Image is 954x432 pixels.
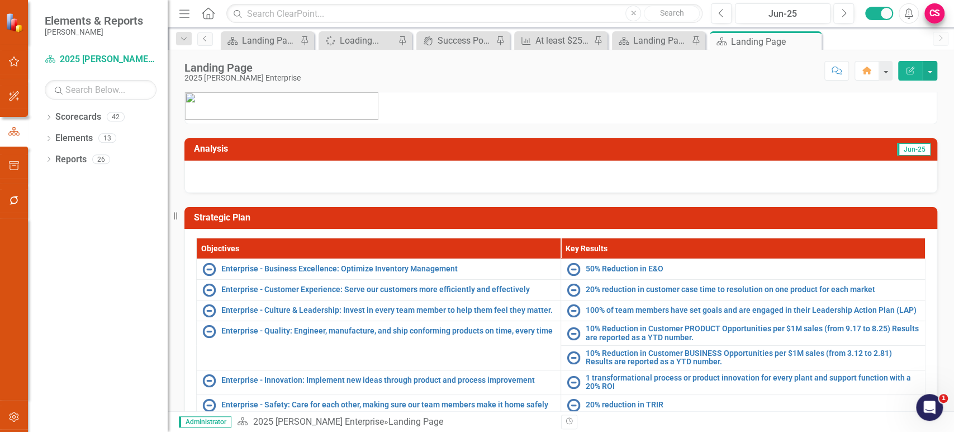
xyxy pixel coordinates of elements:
a: 2025 [PERSON_NAME] Enterprise [45,53,156,66]
small: [PERSON_NAME] [45,27,143,36]
a: 100% of team members have set goals and are engaged in their Leadership Action Plan (LAP) [586,306,919,314]
a: Scorecards [55,111,101,124]
td: Double-Click to Edit Right Click for Context Menu [561,370,925,395]
span: Elements & Reports [45,14,143,27]
a: 2025 [PERSON_NAME] Enterprise [253,416,383,427]
td: Double-Click to Edit Right Click for Context Menu [561,280,925,300]
td: Double-Click to Edit Right Click for Context Menu [561,395,925,415]
input: Search Below... [45,80,156,100]
img: Not Started [567,262,580,276]
div: 42 [107,112,125,122]
a: 20% reduction in TRIR [586,401,919,409]
div: Landing Page [184,62,301,74]
td: Double-Click to Edit Right Click for Context Menu [561,300,925,321]
button: CS [924,3,944,24]
td: Double-Click to Edit Right Click for Context Menu [197,370,561,395]
a: 10% Reduction in Customer PRODUCT Opportunities per $1M sales (from 9.17 to 8.25) Results are rep... [586,325,919,342]
span: Search [660,8,684,17]
img: Not Started [567,283,580,297]
img: Not Started [567,375,580,389]
div: 13 [98,134,116,143]
div: 2025 [PERSON_NAME] Enterprise [184,74,301,82]
div: Landing Page [633,34,689,48]
td: Double-Click to Edit Right Click for Context Menu [197,321,561,370]
a: Landing Page [224,34,297,48]
div: Landing Page [242,34,297,48]
a: Enterprise - Safety: Care for each other, making sure our team members make it home safely [221,401,555,409]
span: Jun-25 [897,143,931,156]
img: Not Started [202,262,216,276]
a: 20% reduction in customer case time to resolution on one product for each market [586,285,919,294]
td: Double-Click to Edit Right Click for Context Menu [561,345,925,370]
a: Enterprise - Quality: Engineer, manufacture, and ship conforming products on time, every time [221,327,555,335]
h3: Analysis [194,144,560,154]
div: » [237,416,552,429]
span: Administrator [179,416,231,428]
a: 10% Reduction in Customer BUSINESS Opportunities per $1M sales (from 3.12 to 2.81) Results are re... [586,349,919,367]
td: Double-Click to Edit Right Click for Context Menu [197,395,561,415]
td: Double-Click to Edit Right Click for Context Menu [197,280,561,300]
img: Not Started [202,374,216,387]
div: Loading... [340,34,395,48]
span: 1 [939,394,948,403]
h3: Strategic Plan [194,213,932,223]
a: Elements [55,132,93,145]
div: Landing Page [388,416,443,427]
button: Jun-25 [735,3,830,24]
img: Not Started [202,283,216,297]
a: Enterprise - Culture & Leadership: Invest in every team member to help them feel they matter. [221,306,555,314]
td: Double-Click to Edit Right Click for Context Menu [197,259,561,280]
td: Double-Click to Edit Right Click for Context Menu [197,300,561,321]
input: Search ClearPoint... [226,4,703,24]
button: Search [644,6,700,21]
td: Double-Click to Edit Right Click for Context Menu [561,321,925,346]
a: Enterprise - Innovation: Implement new ideas through product and process improvement [221,376,555,384]
img: Not Started [567,351,580,364]
td: Double-Click to Edit Right Click for Context Menu [561,259,925,280]
img: Not Started [202,325,216,338]
div: At least $25M reduction in direct & indirect material costs [535,34,591,48]
a: Enterprise - Customer Experience: Serve our customers more efficiently and effectively [221,285,555,294]
a: Reports [55,153,87,166]
a: 50% Reduction in E&O [586,265,919,273]
a: Loading... [321,34,395,48]
img: Not Started [567,327,580,340]
a: Success Portal [419,34,493,48]
iframe: Intercom live chat [916,394,943,421]
div: Jun-25 [739,7,827,21]
div: Success Portal [438,34,493,48]
a: Landing Page [615,34,689,48]
img: Not Started [202,398,216,412]
img: Not Started [567,304,580,317]
img: ClearPoint Strategy [6,12,25,32]
img: Not Started [567,398,580,412]
div: 26 [92,154,110,164]
img: Not Started [202,304,216,317]
a: Enterprise - Business Excellence: Optimize Inventory Management [221,265,555,273]
a: At least $25M reduction in direct & indirect material costs [517,34,591,48]
div: Landing Page [731,35,819,49]
a: 1 transformational process or product innovation for every plant and support function with a 20% ROI [586,374,919,391]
